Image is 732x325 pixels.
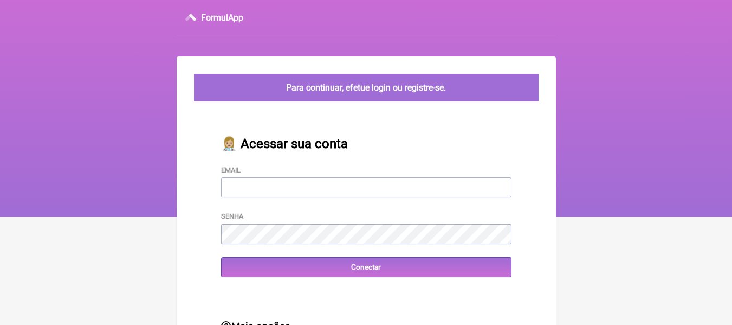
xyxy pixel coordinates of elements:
h2: 👩🏼‍⚕️ Acessar sua conta [221,136,511,151]
label: Email [221,166,241,174]
h3: FormulApp [201,12,243,23]
label: Senha [221,212,243,220]
input: Conectar [221,257,511,277]
div: Para continuar, efetue login ou registre-se. [194,74,539,101]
